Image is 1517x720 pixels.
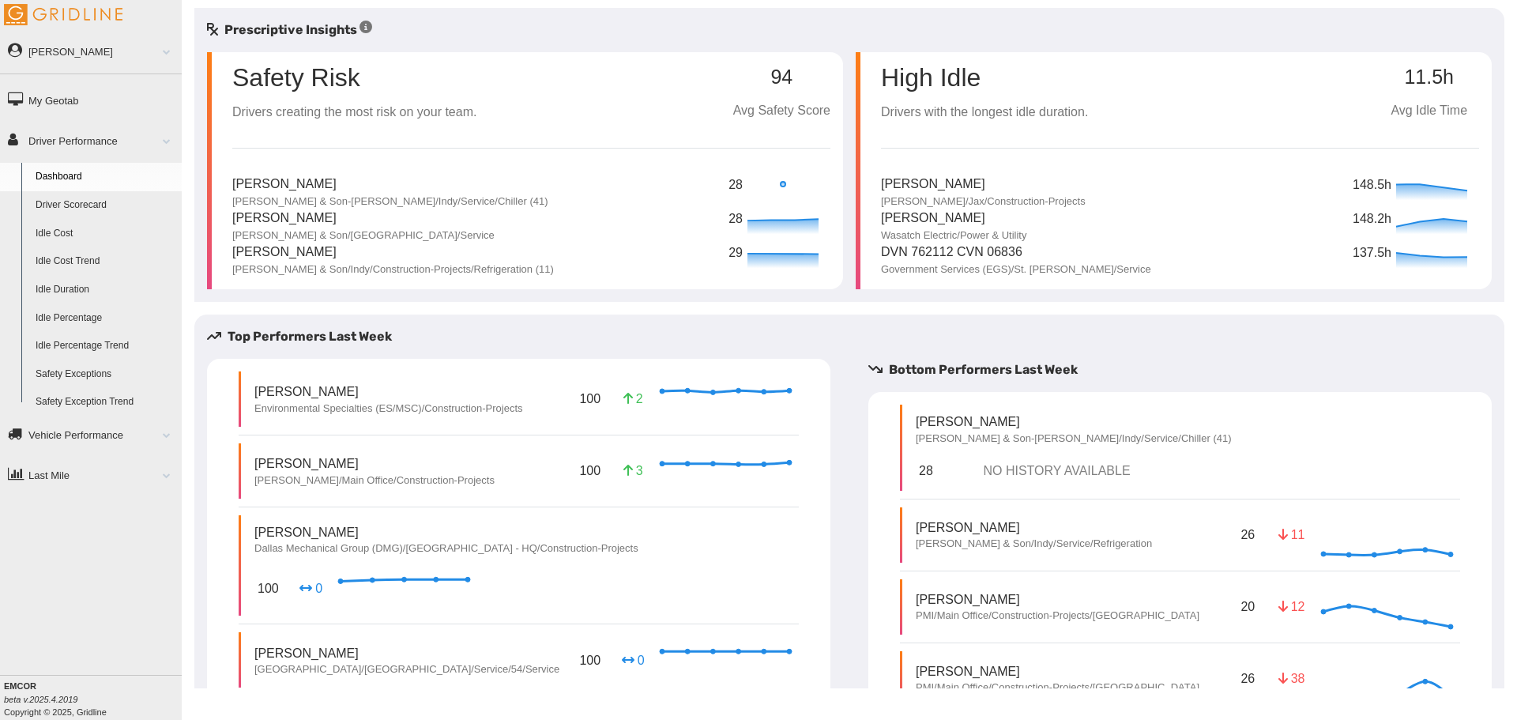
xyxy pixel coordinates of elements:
[916,413,1232,431] p: [PERSON_NAME]
[576,648,604,673] p: 100
[916,432,1232,446] p: [PERSON_NAME] & Son-[PERSON_NAME]/Indy/Service/Chiller (41)
[620,651,646,669] p: 0
[4,680,182,718] div: Copyright © 2025, Gridline
[28,332,182,360] a: Idle Percentage Trend
[28,163,182,191] a: Dashboard
[232,175,548,194] p: [PERSON_NAME]
[620,462,646,480] p: 3
[1278,669,1304,688] p: 38
[881,65,1088,90] p: High Idle
[254,662,559,677] p: [GEOGRAPHIC_DATA]/[GEOGRAPHIC_DATA]/Service/54/Service
[299,579,324,597] p: 0
[576,458,604,483] p: 100
[916,680,1199,695] p: PMI/Main Office/Construction-Projects/[GEOGRAPHIC_DATA]
[4,681,36,691] b: EMCOR
[207,327,843,346] h5: Top Performers Last Week
[1353,243,1392,263] p: 137.5h
[254,644,559,662] p: [PERSON_NAME]
[916,590,1199,609] p: [PERSON_NAME]
[254,576,282,601] p: 100
[881,103,1088,123] p: Drivers with the longest idle duration.
[28,276,182,304] a: Idle Duration
[1353,209,1392,229] p: 148.2h
[916,662,1199,680] p: [PERSON_NAME]
[728,209,743,229] p: 28
[232,262,554,277] p: [PERSON_NAME] & Son/Indy/Construction-Projects/Refrigeration (11)
[232,228,495,243] p: [PERSON_NAME] & Son/[GEOGRAPHIC_DATA]/Service
[232,243,554,262] p: [PERSON_NAME]
[1237,594,1258,619] p: 20
[1237,666,1258,691] p: 26
[254,473,495,488] p: [PERSON_NAME]/Main Office/Construction-Projects
[28,247,182,276] a: Idle Cost Trend
[1353,175,1392,195] p: 148.5h
[881,262,1151,277] p: Government Services (EGS)/St. [PERSON_NAME]/Service
[254,541,638,556] p: Dallas Mechanical Group (DMG)/[GEOGRAPHIC_DATA] - HQ/Construction-Projects
[4,4,122,25] img: Gridline
[28,388,182,417] a: Safety Exception Trend
[254,523,638,541] p: [PERSON_NAME]
[733,101,830,121] p: Avg Safety Score
[1237,522,1258,547] p: 26
[881,209,1026,228] p: [PERSON_NAME]
[881,228,1026,243] p: Wasatch Electric/Power & Utility
[1379,101,1479,121] p: Avg Idle Time
[28,360,182,389] a: Safety Exceptions
[728,243,743,263] p: 29
[1379,66,1479,89] p: 11.5h
[1278,526,1304,544] p: 11
[1278,597,1304,616] p: 12
[232,65,360,90] p: Safety Risk
[254,401,523,416] p: Environmental Specialties (ES/MSC)/Construction-Projects
[916,458,936,483] p: 28
[576,386,604,411] p: 100
[916,537,1152,551] p: [PERSON_NAME] & Son/Indy/Service/Refrigeration
[620,390,646,408] p: 2
[28,220,182,248] a: Idle Cost
[916,609,1199,623] p: PMI/Main Office/Construction-Projects/[GEOGRAPHIC_DATA]
[728,175,743,195] p: 28
[881,194,1086,209] p: [PERSON_NAME]/Jax/Construction-Projects
[28,191,182,220] a: Driver Scorecard
[881,243,1151,262] p: DVN 762112 CVN 06836
[733,66,830,89] p: 94
[254,383,523,401] p: [PERSON_NAME]
[916,518,1152,537] p: [PERSON_NAME]
[881,175,1086,194] p: [PERSON_NAME]
[207,21,372,40] h5: Prescriptive Insights
[28,304,182,333] a: Idle Percentage
[254,454,495,473] p: [PERSON_NAME]
[232,209,495,228] p: [PERSON_NAME]
[969,462,1131,480] p: NO HISTORY AVAILABLE
[232,194,548,209] p: [PERSON_NAME] & Son-[PERSON_NAME]/Indy/Service/Chiller (41)
[232,103,476,123] p: Drivers creating the most risk on your team.
[4,695,77,704] i: beta v.2025.4.2019
[868,360,1504,379] h5: Bottom Performers Last Week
